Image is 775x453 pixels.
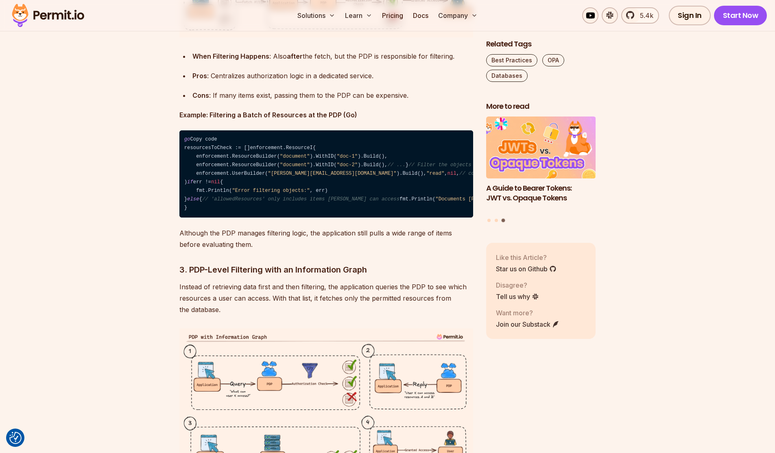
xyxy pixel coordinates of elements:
span: nil [211,179,220,185]
strong: Example: Filtering a Batch of Resources at the PDP (Go) [179,111,357,119]
div: Posts [486,117,596,223]
p: Like this Article? [496,252,557,262]
strong: Cons [192,91,209,99]
a: Sign In [669,6,711,25]
h3: 3. PDP-Level Filtering with an Information Graph [179,263,473,276]
span: // 'allowedResources' only includes items [PERSON_NAME] can access [202,196,400,202]
p: Want more? [496,308,559,317]
span: go [184,136,190,142]
li: 3 of 3 [486,117,596,213]
button: Company [435,7,481,24]
button: Go to slide 2 [495,218,498,222]
a: 5.4k [621,7,659,24]
button: Go to slide 3 [502,218,505,222]
strong: When Filtering Happens [192,52,269,60]
span: // Filter the objects at the PDP [408,162,504,168]
a: Tell us why [496,291,539,301]
span: "doc-2" [337,162,358,168]
a: Join our Substack [496,319,559,329]
span: // ... [388,162,406,168]
a: Start Now [714,6,767,25]
strong: Pros [192,72,207,80]
span: else [187,196,199,202]
h2: More to read [486,101,596,112]
div: : Also the fetch, but the PDP is responsible for filtering. [192,51,473,62]
span: // context (additional parameters) [459,171,561,176]
span: "document" [280,154,310,159]
p: Disagree? [496,280,539,290]
a: Star us on Github [496,264,557,273]
span: "Documents [PERSON_NAME] can see:" [435,196,537,202]
div: : If many items exist, passing them to the PDP can be expensive. [192,90,473,101]
span: 5.4k [635,11,653,20]
button: Solutions [294,7,338,24]
button: Consent Preferences [9,432,22,444]
a: Databases [486,70,528,82]
a: OPA [542,54,564,66]
img: A Guide to Bearer Tokens: JWT vs. Opaque Tokens [486,117,596,178]
p: Instead of retrieving data first and then filtering, the application queries the PDP to see which... [179,281,473,315]
button: Go to slide 1 [487,218,491,222]
span: "[PERSON_NAME][EMAIL_ADDRESS][DOMAIN_NAME]" [268,171,397,176]
a: Docs [410,7,432,24]
span: "Error filtering objects:" [232,188,310,194]
button: Learn [342,7,375,24]
a: Best Practices [486,54,537,66]
p: Although the PDP manages filtering logic, the application still pulls a wide range of items befor... [179,227,473,250]
span: "document" [280,162,310,168]
span: "read" [426,171,444,176]
code: Copy code resourcesToCheck := []enforcement.ResourceI{ enforcement.ResourceBuilder( ).WithID( ).B... [179,130,473,218]
a: A Guide to Bearer Tokens: JWT vs. Opaque TokensA Guide to Bearer Tokens: JWT vs. Opaque Tokens [486,117,596,213]
span: if [187,179,193,185]
span: "doc-1" [337,154,358,159]
div: : Centralizes authorization logic in a dedicated service. [192,70,473,81]
h3: A Guide to Bearer Tokens: JWT vs. Opaque Tokens [486,183,596,203]
span: nil [448,171,456,176]
img: Revisit consent button [9,432,22,444]
strong: after [287,52,303,60]
a: Pricing [379,7,406,24]
img: Permit logo [8,2,88,29]
h2: Related Tags [486,39,596,49]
